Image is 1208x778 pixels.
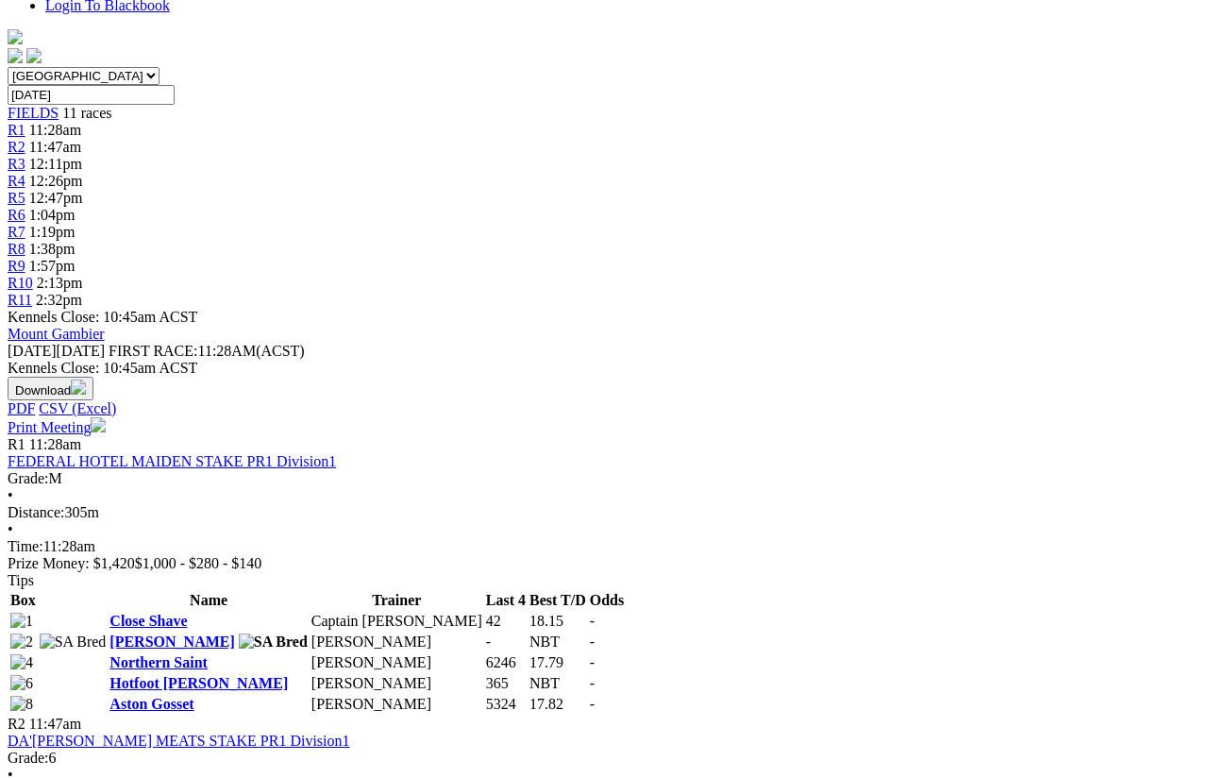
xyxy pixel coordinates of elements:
span: Time: [8,538,43,554]
img: facebook.svg [8,48,23,63]
td: 42 [485,612,527,631]
a: R6 [8,207,25,223]
td: 365 [485,674,527,693]
img: 1 [10,613,33,630]
span: - [590,654,595,670]
a: FIELDS [8,105,59,121]
span: 12:11pm [29,156,82,172]
th: Odds [589,591,625,610]
td: NBT [528,674,587,693]
span: - [590,613,595,629]
span: • [8,487,13,503]
a: DA'[PERSON_NAME] MEATS STAKE PR1 Division1 [8,733,350,749]
div: Download [8,400,1200,417]
td: 17.82 [528,695,587,714]
th: Best T/D [528,591,587,610]
span: 1:38pm [29,241,75,257]
span: Grade: [8,470,49,486]
span: R2 [8,716,25,732]
input: Select date [8,85,175,105]
span: $1,000 - $280 - $140 [135,555,262,571]
a: R10 [8,275,33,291]
a: FEDERAL HOTEL MAIDEN STAKE PR1 Division1 [8,453,336,469]
div: M [8,470,1200,487]
a: R2 [8,139,25,155]
a: Hotfoot [PERSON_NAME] [109,675,288,691]
div: Kennels Close: 10:45am ACST [8,360,1200,377]
span: - [590,634,595,650]
span: Kennels Close: 10:45am ACST [8,309,197,325]
span: 12:47pm [29,190,83,206]
img: printer.svg [91,417,106,432]
span: 2:32pm [36,292,82,308]
span: 11:28am [29,436,81,452]
a: PDF [8,400,35,416]
div: 11:28am [8,538,1200,555]
span: 11:47am [29,716,81,732]
td: - [485,633,527,651]
span: 1:19pm [29,224,75,240]
td: [PERSON_NAME] [310,633,483,651]
td: 5324 [485,695,527,714]
span: 1:04pm [29,207,75,223]
div: 305m [8,504,1200,521]
span: 12:26pm [29,173,83,189]
span: [DATE] [8,343,105,359]
img: download.svg [71,380,86,395]
a: R1 [8,122,25,138]
a: Northern Saint [109,654,208,670]
td: [PERSON_NAME] [310,653,483,672]
span: 2:13pm [37,275,83,291]
span: - [590,696,595,712]
img: twitter.svg [26,48,42,63]
span: R1 [8,436,25,452]
img: 2 [10,634,33,651]
img: 4 [10,654,33,671]
span: • [8,521,13,537]
button: Download [8,377,93,400]
span: [DATE] [8,343,57,359]
span: FIRST RACE: [109,343,197,359]
a: Aston Gosset [109,696,193,712]
td: [PERSON_NAME] [310,674,483,693]
img: SA Bred [239,634,308,651]
span: 11 races [62,105,111,121]
td: 18.15 [528,612,587,631]
a: R11 [8,292,32,308]
span: Distance: [8,504,64,520]
span: 11:28am [29,122,81,138]
span: 1:57pm [29,258,75,274]
th: Trainer [310,591,483,610]
a: R3 [8,156,25,172]
a: Mount Gambier [8,326,105,342]
a: R9 [8,258,25,274]
a: R7 [8,224,25,240]
td: [PERSON_NAME] [310,695,483,714]
img: 8 [10,696,33,713]
a: R5 [8,190,25,206]
a: R8 [8,241,25,257]
span: 11:28AM(ACST) [109,343,305,359]
td: Captain [PERSON_NAME] [310,612,483,631]
span: - [590,675,595,691]
a: R4 [8,173,25,189]
th: Last 4 [485,591,527,610]
img: SA Bred [40,634,107,651]
a: [PERSON_NAME] [109,634,234,650]
a: CSV (Excel) [39,400,116,416]
td: 6246 [485,653,527,672]
span: Tips [8,572,34,588]
span: Grade: [8,750,49,766]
